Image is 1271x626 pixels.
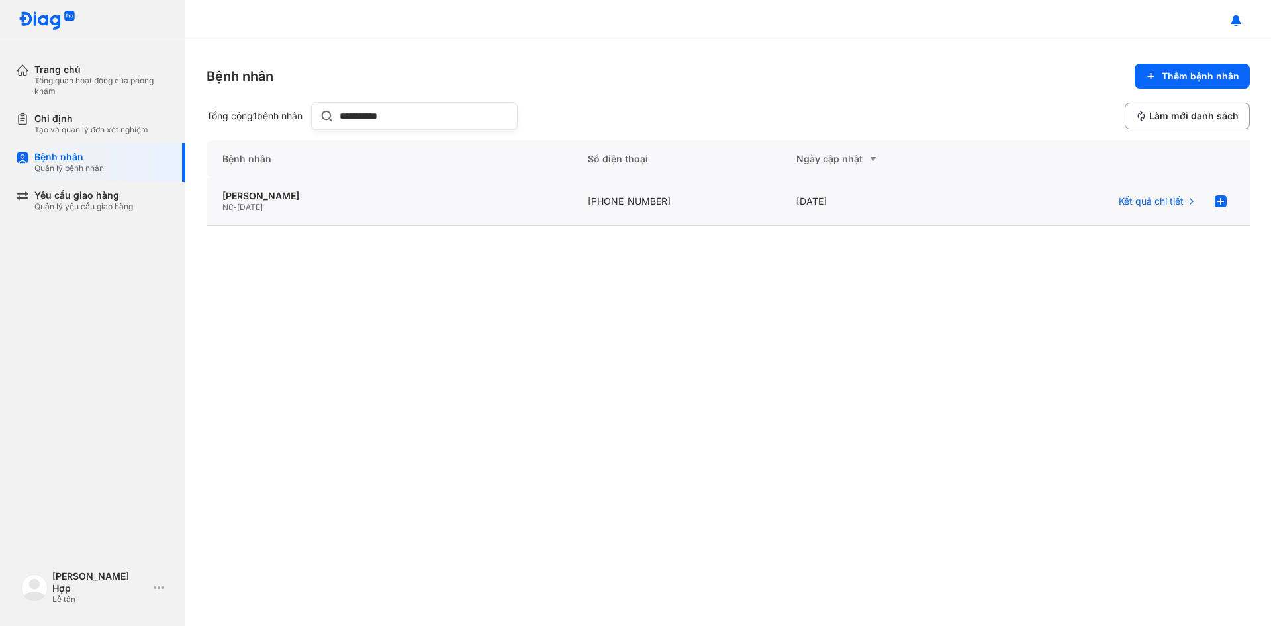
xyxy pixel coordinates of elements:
div: Yêu cầu giao hàng [34,189,133,201]
span: [DATE] [237,202,263,212]
div: Số điện thoại [572,140,780,178]
div: Bệnh nhân [207,140,572,178]
span: Thêm bệnh nhân [1162,70,1239,82]
div: [PERSON_NAME] Hợp [52,570,148,594]
span: - [233,202,237,212]
div: Quản lý bệnh nhân [34,163,104,174]
img: logo [21,574,48,601]
div: Tạo và quản lý đơn xét nghiệm [34,125,148,135]
div: [DATE] [780,178,989,226]
button: Làm mới danh sách [1125,103,1250,129]
span: Làm mới danh sách [1149,110,1239,122]
div: Quản lý yêu cầu giao hàng [34,201,133,212]
div: Chỉ định [34,113,148,125]
div: Tổng quan hoạt động của phòng khám [34,76,169,97]
div: Bệnh nhân [207,67,273,85]
div: [PHONE_NUMBER] [572,178,780,226]
img: logo [19,11,75,31]
div: Lễ tân [52,594,148,605]
span: 1 [253,110,257,121]
span: Nữ [222,202,233,212]
span: Kết quả chi tiết [1119,195,1184,207]
div: Tổng cộng bệnh nhân [207,110,306,122]
div: Trang chủ [34,64,169,76]
div: Bệnh nhân [34,151,104,163]
div: Ngày cập nhật [796,151,973,167]
button: Thêm bệnh nhân [1135,64,1250,89]
div: [PERSON_NAME] [222,190,556,202]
